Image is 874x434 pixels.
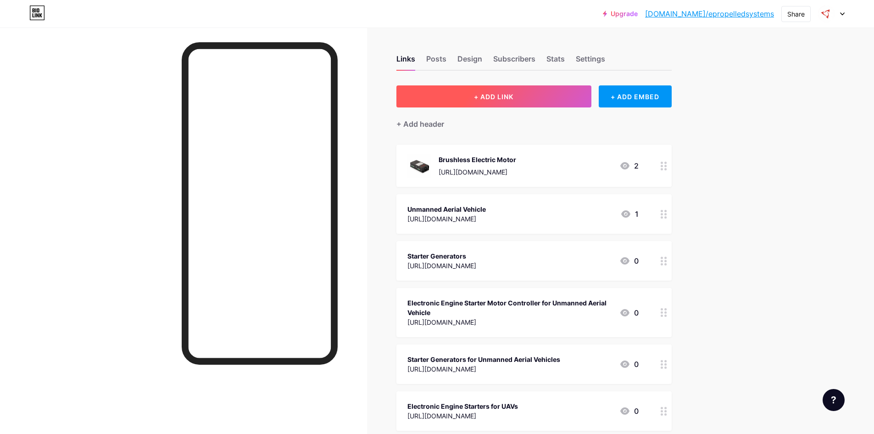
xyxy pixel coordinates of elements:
div: Electronic Engine Starter Motor Controller for Unmanned Aerial Vehicle [407,298,612,317]
div: Posts [426,53,446,70]
div: Starter Generators [407,251,476,261]
div: [URL][DOMAIN_NAME] [407,317,612,327]
div: 0 [619,255,639,266]
div: 1 [620,209,639,220]
a: [DOMAIN_NAME]/epropelledsystems [645,8,774,19]
div: 2 [619,160,639,171]
div: [URL][DOMAIN_NAME] [407,411,518,421]
img: Brushless Electric Motor [407,154,431,178]
div: Electronic Engine Starters for UAVs [407,401,518,411]
div: Share [787,9,805,19]
button: + ADD LINK [396,85,591,107]
div: Stats [546,53,565,70]
a: Upgrade [603,10,638,17]
div: 0 [619,406,639,417]
span: + ADD LINK [474,93,513,101]
div: [URL][DOMAIN_NAME] [407,364,560,374]
div: Subscribers [493,53,535,70]
div: + ADD EMBED [599,85,672,107]
div: 0 [619,307,639,318]
div: Design [457,53,482,70]
div: [URL][DOMAIN_NAME] [407,214,486,224]
div: Brushless Electric Motor [439,155,516,164]
div: Links [396,53,415,70]
div: [URL][DOMAIN_NAME] [439,167,516,177]
div: Unmanned Aerial Vehicle [407,204,486,214]
div: [URL][DOMAIN_NAME] [407,261,476,271]
div: 0 [619,359,639,370]
div: Starter Generators for Unmanned Aerial Vehicles [407,355,560,364]
img: epropelledsystems [818,5,835,23]
div: Settings [576,53,605,70]
div: + Add header [396,118,444,130]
